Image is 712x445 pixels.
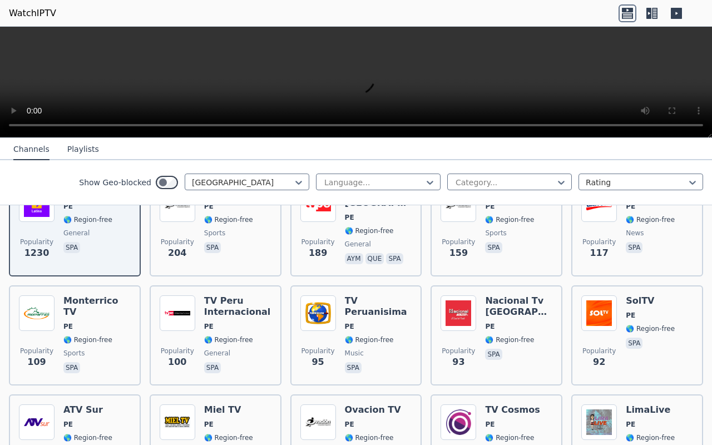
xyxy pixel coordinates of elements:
[345,240,371,249] span: general
[204,433,253,442] span: 🌎 Region-free
[63,229,90,238] span: general
[309,246,327,260] span: 189
[485,404,540,416] h6: TV Cosmos
[345,322,354,331] span: PE
[485,322,495,331] span: PE
[345,362,362,373] p: spa
[63,202,73,211] span: PE
[485,202,495,211] span: PE
[345,295,412,318] h6: TV Peruanisima
[204,322,214,331] span: PE
[63,433,112,442] span: 🌎 Region-free
[345,433,394,442] span: 🌎 Region-free
[204,202,214,211] span: PE
[24,246,50,260] span: 1230
[365,253,384,264] p: que
[449,246,468,260] span: 159
[626,338,642,349] p: spa
[27,355,46,369] span: 109
[20,347,53,355] span: Popularity
[485,420,495,429] span: PE
[204,349,230,358] span: general
[160,295,195,331] img: TV Peru Internacional
[63,295,131,318] h6: Monterrico TV
[345,226,394,235] span: 🌎 Region-free
[582,238,616,246] span: Popularity
[582,347,616,355] span: Popularity
[441,295,476,331] img: Nacional Tv Peru
[626,295,675,306] h6: SolTV
[590,246,608,260] span: 117
[63,349,85,358] span: sports
[452,355,464,369] span: 93
[485,295,552,318] h6: Nacional Tv [GEOGRAPHIC_DATA]
[63,322,73,331] span: PE
[345,213,354,222] span: PE
[9,7,56,20] a: WatchIPTV
[441,404,476,440] img: TV Cosmos
[63,215,112,224] span: 🌎 Region-free
[19,295,55,331] img: Monterrico TV
[485,242,502,253] p: spa
[581,404,617,440] img: LimaLive
[300,404,336,440] img: Ovacion TV
[626,420,635,429] span: PE
[626,324,675,333] span: 🌎 Region-free
[345,404,401,416] h6: Ovacion TV
[593,355,605,369] span: 92
[485,215,534,224] span: 🌎 Region-free
[79,177,151,188] label: Show Geo-blocked
[626,229,644,238] span: news
[626,311,635,320] span: PE
[581,295,617,331] img: SolTV
[345,335,394,344] span: 🌎 Region-free
[485,349,502,360] p: spa
[485,335,534,344] span: 🌎 Region-free
[301,347,335,355] span: Popularity
[626,202,635,211] span: PE
[161,238,194,246] span: Popularity
[626,404,675,416] h6: LimaLive
[485,433,534,442] span: 🌎 Region-free
[626,215,675,224] span: 🌎 Region-free
[67,139,99,160] button: Playlists
[204,242,221,253] p: spa
[63,335,112,344] span: 🌎 Region-free
[204,335,253,344] span: 🌎 Region-free
[13,139,50,160] button: Channels
[19,404,55,440] img: ATV Sur
[204,229,225,238] span: sports
[345,420,354,429] span: PE
[63,242,80,253] p: spa
[63,420,73,429] span: PE
[63,404,112,416] h6: ATV Sur
[626,433,675,442] span: 🌎 Region-free
[345,349,364,358] span: music
[161,347,194,355] span: Popularity
[204,215,253,224] span: 🌎 Region-free
[168,355,186,369] span: 100
[442,347,475,355] span: Popularity
[626,242,642,253] p: spa
[63,362,80,373] p: spa
[311,355,324,369] span: 95
[168,246,186,260] span: 204
[485,229,506,238] span: sports
[442,238,475,246] span: Popularity
[204,420,214,429] span: PE
[160,404,195,440] img: Miel TV
[300,295,336,331] img: TV Peruanisima
[386,253,403,264] p: spa
[20,238,53,246] span: Popularity
[301,238,335,246] span: Popularity
[345,253,363,264] p: aym
[204,404,253,416] h6: Miel TV
[204,295,271,318] h6: TV Peru Internacional
[204,362,221,373] p: spa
